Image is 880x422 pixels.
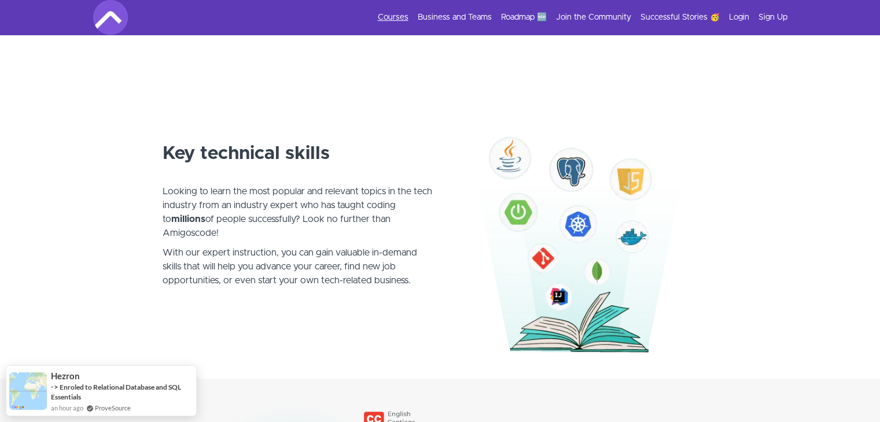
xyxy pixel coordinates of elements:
[501,12,547,23] a: Roadmap 🆕
[51,383,181,401] a: Enroled to Relational Database and SQL Essentials
[163,145,330,163] strong: Key technical skills
[447,85,718,356] img: Key Technical Skills. Java, JavaScript, Git, Docker and Spring
[51,371,80,381] span: Hezron
[51,403,83,413] span: an hour ago
[378,12,408,23] a: Courses
[556,12,631,23] a: Join the Community
[418,12,492,23] a: Business and Teams
[759,12,787,23] a: Sign Up
[9,372,47,410] img: provesource social proof notification image
[95,403,131,413] a: ProveSource
[163,246,433,301] p: With our expert instruction, you can gain valuable in-demand skills that will help you advance yo...
[640,12,720,23] a: Successful Stories 🥳
[51,382,58,391] span: ->
[171,214,205,224] strong: millions
[729,12,749,23] a: Login
[163,171,433,240] p: Looking to learn the most popular and relevant topics in the tech industry from an industry exper...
